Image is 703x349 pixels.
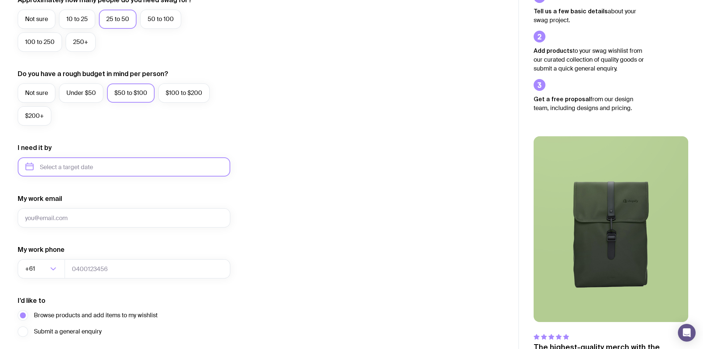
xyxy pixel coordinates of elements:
span: +61 [25,259,37,278]
label: 10 to 25 [59,10,95,29]
label: I need it by [18,143,52,152]
input: Search for option [37,259,48,278]
input: Select a target date [18,157,230,177]
label: 50 to 100 [140,10,181,29]
p: from our design team, including designs and pricing. [534,95,644,113]
label: My work phone [18,245,65,254]
div: Search for option [18,259,65,278]
label: 100 to 250 [18,32,62,52]
label: 250+ [66,32,96,52]
p: to your swag wishlist from our curated collection of quality goods or submit a quick general enqu... [534,46,644,73]
label: Not sure [18,83,55,103]
label: $50 to $100 [107,83,155,103]
span: Submit a general enquiry [34,327,101,336]
div: Open Intercom Messenger [678,324,696,342]
label: 25 to 50 [99,10,137,29]
label: $100 to $200 [158,83,210,103]
label: I’d like to [18,296,45,305]
input: you@email.com [18,208,230,227]
label: My work email [18,194,62,203]
label: Under $50 [59,83,103,103]
label: Not sure [18,10,55,29]
label: Do you have a rough budget in mind per person? [18,69,168,78]
span: Browse products and add items to my wishlist [34,311,158,320]
input: 0400123456 [65,259,230,278]
label: $200+ [18,106,51,126]
strong: Get a free proposal [534,96,590,102]
strong: Tell us a few basic details [534,8,608,14]
strong: Add products [534,47,573,54]
p: about your swag project. [534,7,644,25]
